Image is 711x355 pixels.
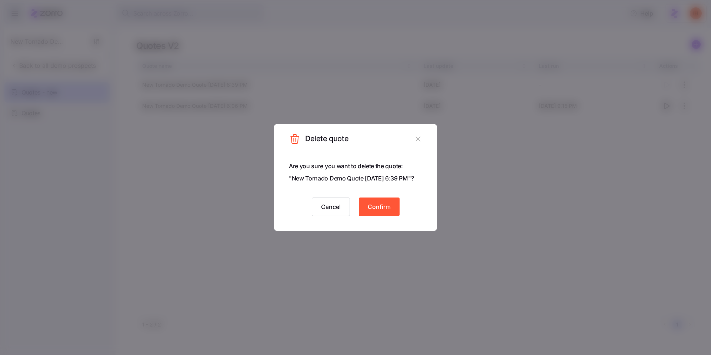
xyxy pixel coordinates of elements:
[368,202,391,211] span: Confirm
[321,202,341,211] span: Cancel
[312,198,350,216] button: Cancel
[359,198,400,216] button: Confirm
[289,162,414,183] span: Are you sure you want to delete the quote: " New Tornado Demo Quote [DATE] 6:39 PM "?
[305,133,348,145] span: Delete quote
